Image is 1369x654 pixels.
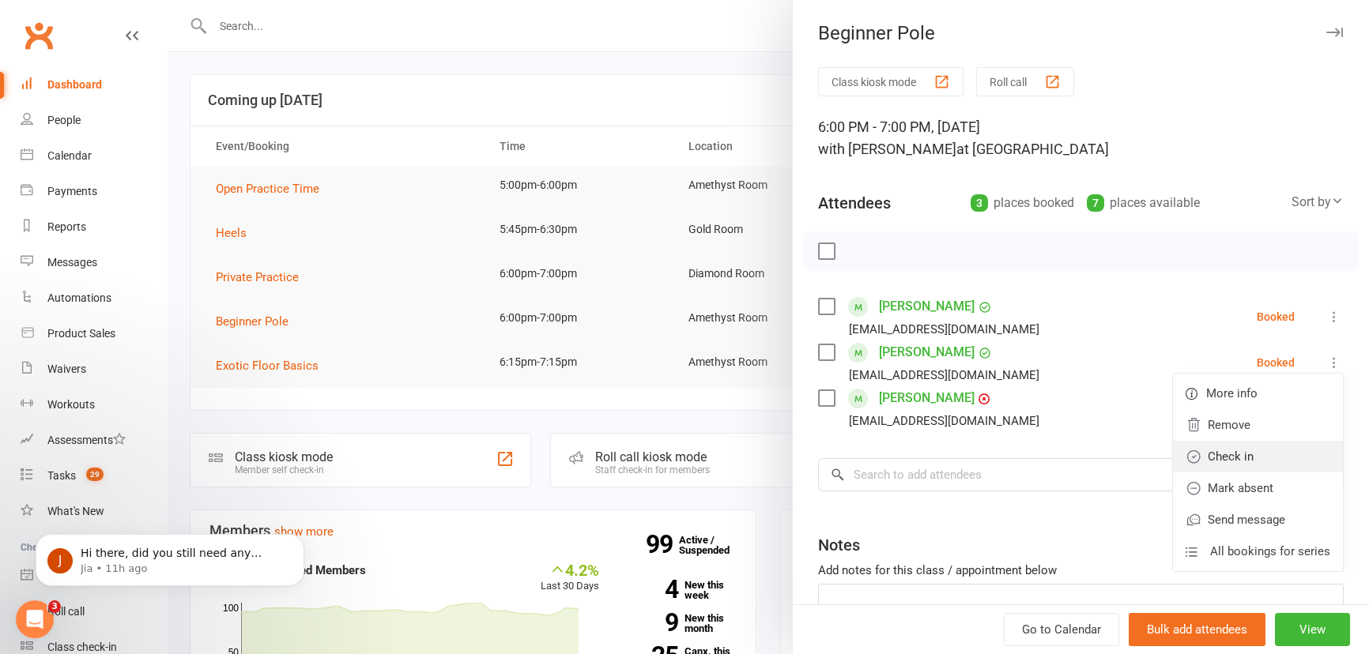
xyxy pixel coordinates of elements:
a: People [21,103,167,138]
div: Messages [47,256,97,269]
span: Hi there, did you still need any assistance with this one? I can see the following was shared via... [69,46,270,152]
div: Reports [47,220,86,233]
button: View [1275,613,1350,646]
a: Reports [21,209,167,245]
span: 3 [48,600,61,613]
a: What's New [21,494,167,529]
a: [PERSON_NAME] [879,385,975,411]
a: Check in [1173,441,1343,472]
a: All bookings for series [1173,536,1343,567]
div: [EMAIL_ADDRESS][DOMAIN_NAME] [849,411,1039,431]
a: Payments [21,174,167,209]
div: Tasks [47,469,76,482]
a: Dashboard [21,67,167,103]
div: places booked [971,192,1074,214]
div: Attendees [818,192,891,214]
div: People [47,114,81,126]
button: Class kiosk mode [818,67,964,96]
a: Automations [21,280,167,316]
div: [EMAIL_ADDRESS][DOMAIN_NAME] [849,365,1039,385]
div: Calendar [47,149,92,162]
span: 29 [86,468,104,481]
div: Workouts [47,398,95,411]
button: Bulk add attendees [1129,613,1265,646]
iframe: Intercom live chat [16,600,54,638]
div: Beginner Pole [793,22,1369,44]
a: More info [1173,378,1343,409]
div: Roll call [47,605,85,618]
button: Roll call [976,67,1074,96]
a: Mark absent [1173,472,1343,504]
a: Messages [21,245,167,280]
div: Notes [818,534,860,556]
div: 3 [971,194,988,212]
iframe: Intercom notifications message [12,501,328,611]
a: Remove [1173,409,1343,441]
span: More info [1206,384,1258,403]
div: [EMAIL_ADDRESS][DOMAIN_NAME] [849,319,1039,340]
div: Booked [1257,311,1295,322]
div: Add notes for this class / appointment below [818,561,1344,580]
a: Send message [1173,504,1343,536]
a: Product Sales [21,316,167,351]
div: Dashboard [47,78,102,91]
p: Message from Jia, sent 11h ago [69,61,273,75]
a: [PERSON_NAME] [879,294,975,319]
div: Assessments [47,434,126,446]
div: 6:00 PM - 7:00 PM, [DATE] [818,116,1344,160]
a: Waivers [21,351,167,387]
div: Waivers [47,363,86,375]
div: Booked [1257,357,1295,368]
div: Automations [47,291,111,304]
span: with [PERSON_NAME] [818,141,956,157]
span: All bookings for series [1210,542,1330,561]
span: at [GEOGRAPHIC_DATA] [956,141,1109,157]
a: Tasks 29 [21,458,167,494]
div: Sort by [1292,192,1344,212]
a: Roll call [21,594,167,630]
input: Search to add attendees [818,458,1344,491]
div: 7 [1087,194,1104,212]
div: places available [1087,192,1200,214]
a: Calendar [21,138,167,174]
a: Workouts [21,387,167,423]
div: Product Sales [47,327,115,340]
a: [PERSON_NAME] [879,340,975,365]
a: Go to Calendar [1004,613,1119,646]
div: Class check-in [47,641,117,653]
a: Assessments [21,423,167,458]
a: Clubworx [19,16,58,55]
div: Payments [47,185,97,197]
